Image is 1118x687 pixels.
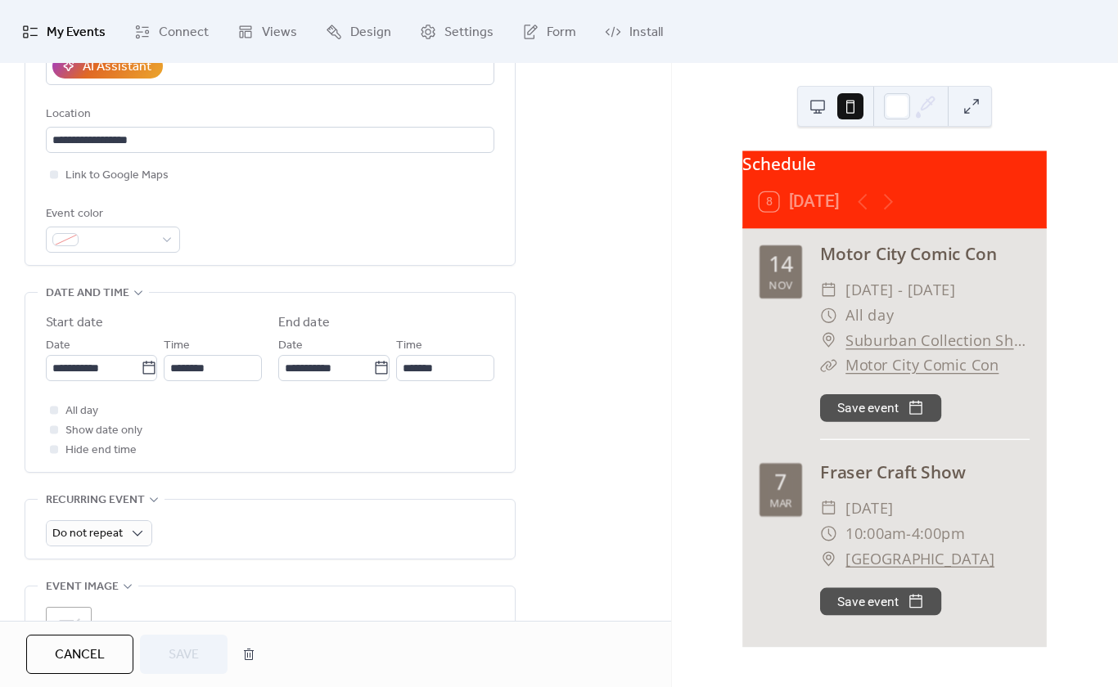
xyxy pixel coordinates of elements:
span: 4:00pm [912,521,965,546]
span: All day [65,402,98,421]
span: - [907,521,913,546]
span: Link to Google Maps [65,166,169,186]
div: Location [46,105,491,124]
span: [DATE] [845,496,894,521]
a: Views [225,7,309,56]
button: Save event [820,394,941,422]
div: 7 [775,472,787,493]
a: My Events [10,7,118,56]
span: Do not repeat [52,523,123,545]
div: 14 [769,254,793,275]
div: Mar [770,497,792,508]
div: End date [278,313,330,333]
span: 10:00am [845,521,906,546]
div: ​ [820,496,837,521]
span: [DATE] - [DATE] [845,277,955,303]
span: My Events [47,20,106,45]
span: Time [164,336,190,356]
div: ​ [820,328,837,353]
span: Hide end time [65,441,137,460]
span: Install [629,20,663,45]
span: Views [262,20,297,45]
span: Show date only [65,421,142,441]
span: Date [278,336,303,356]
a: Install [593,7,675,56]
span: Event image [46,577,119,597]
div: ​ [820,303,837,328]
div: Schedule [742,150,1047,176]
span: Date [46,336,70,356]
a: Motor City Comic Con [820,242,997,266]
div: ​ [820,521,837,546]
div: Event color [46,204,177,224]
div: ​ [820,546,837,572]
button: AI Assistant [52,54,163,79]
div: Nov [769,280,793,290]
a: Motor City Comic Con [845,355,999,375]
div: ; [46,607,92,653]
button: Save event [820,587,941,615]
span: Settings [444,20,494,45]
a: [GEOGRAPHIC_DATA] [845,546,994,572]
div: ​ [820,277,837,303]
span: Date and time [46,284,129,303]
div: ​ [820,353,837,379]
button: Cancel [26,635,133,674]
div: Start date [46,313,103,333]
span: Design [350,20,391,45]
span: Cancel [55,645,105,665]
div: AI Assistant [83,57,151,77]
a: Settings [408,7,506,56]
span: Form [547,20,576,45]
span: Recurring event [46,491,145,510]
a: Connect [122,7,221,56]
span: Time [396,336,422,356]
span: All day [845,303,894,328]
a: Suburban Collection Showcase [845,328,1030,353]
div: Fraser Craft Show [820,460,1030,485]
a: Form [510,7,588,56]
span: Connect [159,20,209,45]
a: Design [313,7,403,56]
